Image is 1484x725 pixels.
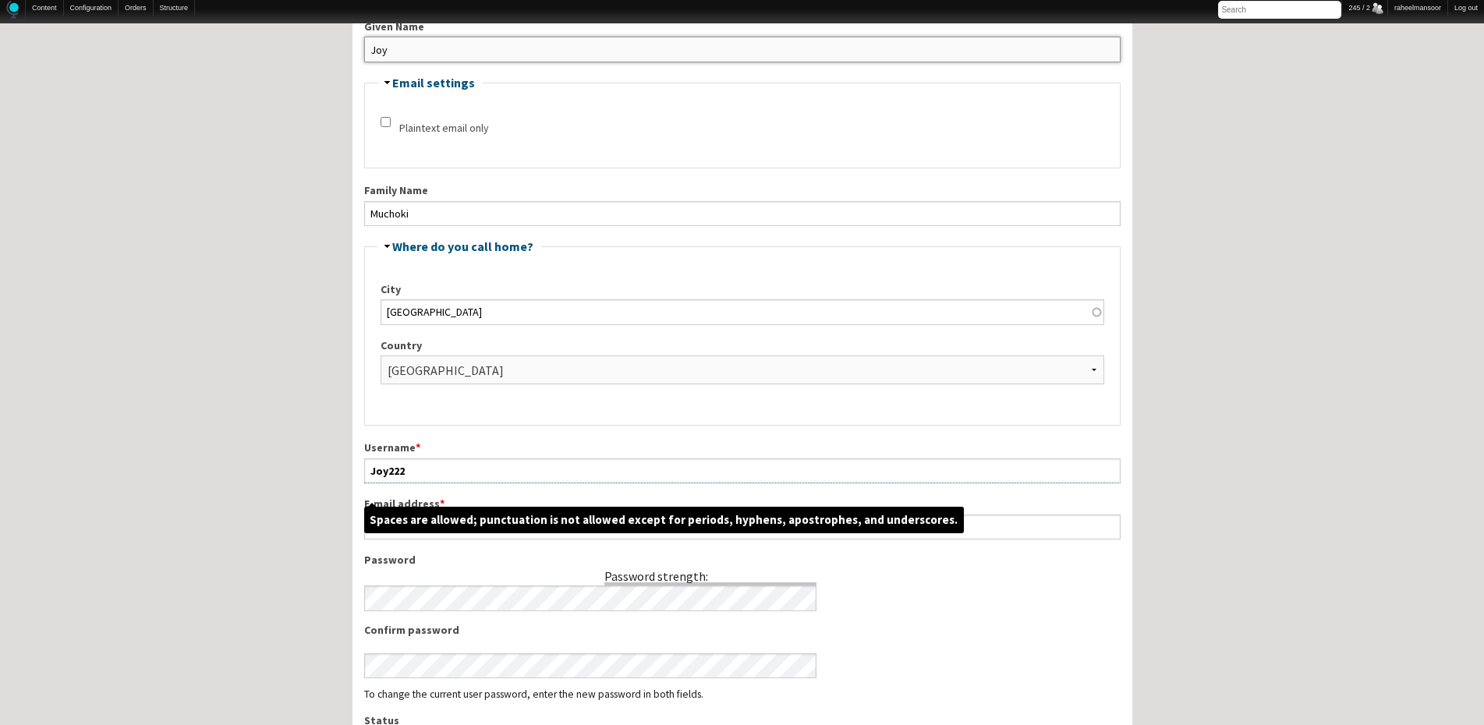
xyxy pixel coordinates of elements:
label: Password [364,552,817,568]
label: Given Name [364,19,1121,35]
input: Search [1218,1,1341,19]
div: Password strength: [604,568,708,584]
label: City [381,281,1104,298]
span: Spaces are allowed; punctuation is not allowed except for periods, hyphens, apostrophes, and unde... [364,507,964,534]
label: Country [381,338,1104,354]
span: This field is required. [416,440,420,454]
label: Plaintext email only [399,120,489,136]
img: Home [6,1,19,19]
a: Where do you call home? [392,239,533,254]
label: Confirm password [364,622,817,638]
label: Family Name [364,182,1121,199]
a: Email settings [392,75,475,90]
input: Check this option if you do not wish to receive email messages with graphics and styles. [381,117,391,127]
label: Username [364,440,1121,456]
label: E-mail address [364,496,1121,512]
div: To change the current user password, enter the new password in both fields. [364,689,1121,700]
span: This field is required. [440,497,444,511]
